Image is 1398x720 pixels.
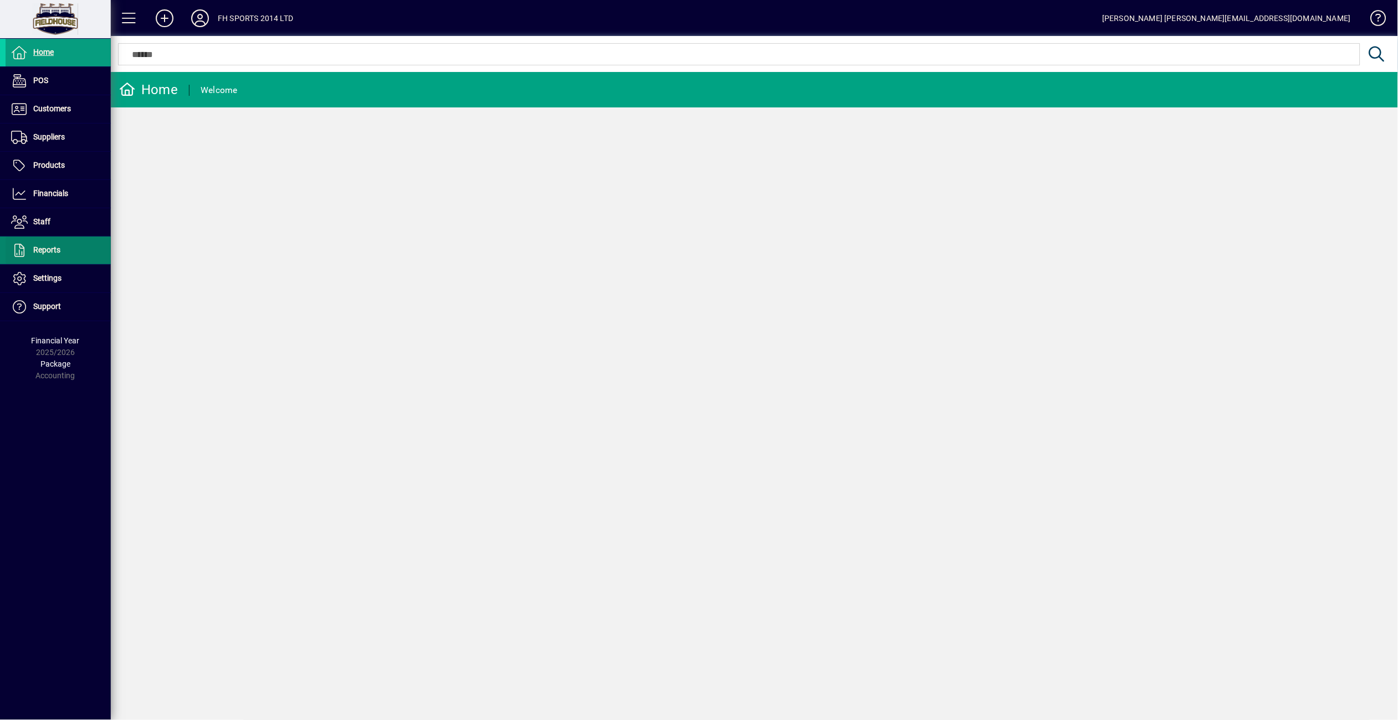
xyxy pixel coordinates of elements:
[119,81,178,99] div: Home
[6,236,111,264] a: Reports
[33,48,54,56] span: Home
[32,336,80,345] span: Financial Year
[33,217,50,226] span: Staff
[6,208,111,236] a: Staff
[1362,2,1384,38] a: Knowledge Base
[6,293,111,321] a: Support
[1102,9,1351,27] div: [PERSON_NAME] [PERSON_NAME][EMAIL_ADDRESS][DOMAIN_NAME]
[33,161,65,169] span: Products
[6,180,111,208] a: Financials
[33,245,60,254] span: Reports
[40,359,70,368] span: Package
[147,8,182,28] button: Add
[33,189,68,198] span: Financials
[6,152,111,179] a: Products
[33,302,61,311] span: Support
[218,9,293,27] div: FH SPORTS 2014 LTD
[6,265,111,292] a: Settings
[6,67,111,95] a: POS
[6,124,111,151] a: Suppliers
[182,8,218,28] button: Profile
[33,132,65,141] span: Suppliers
[33,76,48,85] span: POS
[6,95,111,123] a: Customers
[33,104,71,113] span: Customers
[201,81,238,99] div: Welcome
[33,274,62,282] span: Settings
